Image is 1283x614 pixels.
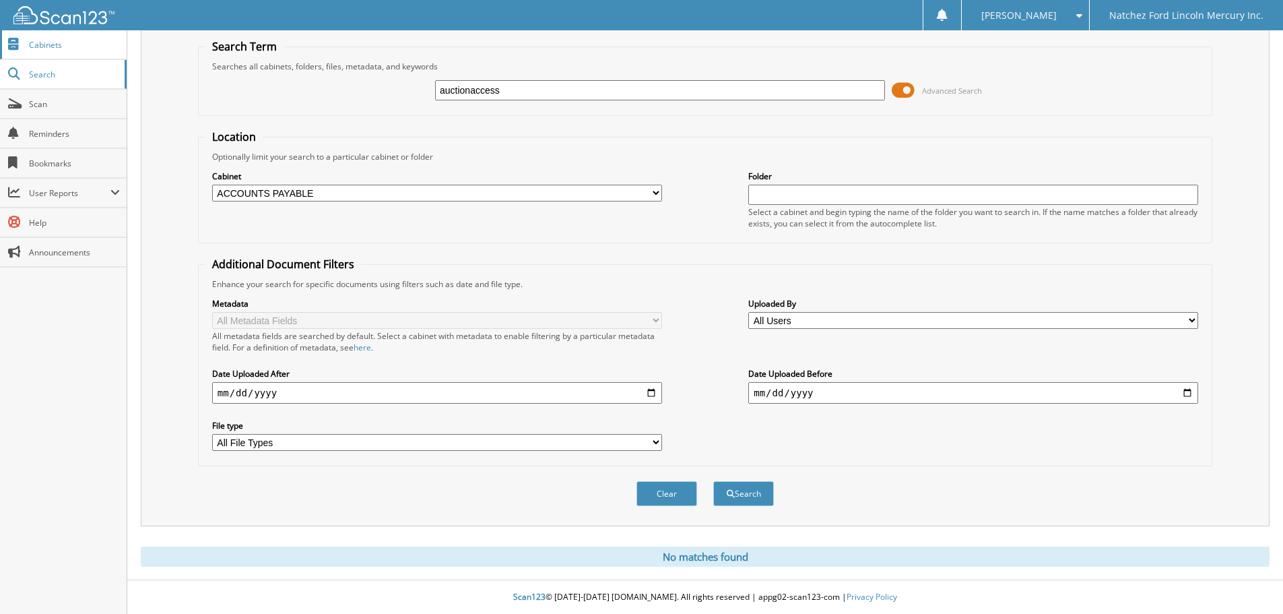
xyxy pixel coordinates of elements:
[127,581,1283,614] div: © [DATE]-[DATE] [DOMAIN_NAME]. All rights reserved | appg02-scan123-com |
[748,382,1198,404] input: end
[922,86,982,96] span: Advanced Search
[212,171,662,182] label: Cabinet
[205,39,284,54] legend: Search Term
[141,547,1270,567] div: No matches found
[29,187,110,199] span: User Reports
[748,171,1198,182] label: Folder
[1109,11,1263,20] span: Natchez Ford Lincoln Mercury Inc.
[748,368,1198,379] label: Date Uploaded Before
[13,6,114,24] img: scan123-logo-white.svg
[713,481,774,506] button: Search
[212,298,662,309] label: Metadata
[212,368,662,379] label: Date Uploaded After
[205,278,1205,290] div: Enhance your search for specific documents using filters such as date and file type.
[29,217,120,228] span: Help
[205,61,1205,72] div: Searches all cabinets, folders, files, metadata, and keywords
[29,247,120,258] span: Announcements
[29,98,120,110] span: Scan
[212,420,662,431] label: File type
[354,342,371,353] a: here
[748,298,1198,309] label: Uploaded By
[29,69,118,80] span: Search
[29,158,120,169] span: Bookmarks
[29,39,120,51] span: Cabinets
[981,11,1057,20] span: [PERSON_NAME]
[636,481,697,506] button: Clear
[205,129,263,144] legend: Location
[513,591,546,603] span: Scan123
[1216,549,1283,614] iframe: Chat Widget
[205,257,361,272] legend: Additional Document Filters
[205,151,1205,162] div: Optionally limit your search to a particular cabinet or folder
[29,128,120,140] span: Reminders
[212,330,662,353] div: All metadata fields are searched by default. Select a cabinet with metadata to enable filtering b...
[212,382,662,404] input: start
[748,206,1198,229] div: Select a cabinet and begin typing the name of the folder you want to search in. If the name match...
[847,591,897,603] a: Privacy Policy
